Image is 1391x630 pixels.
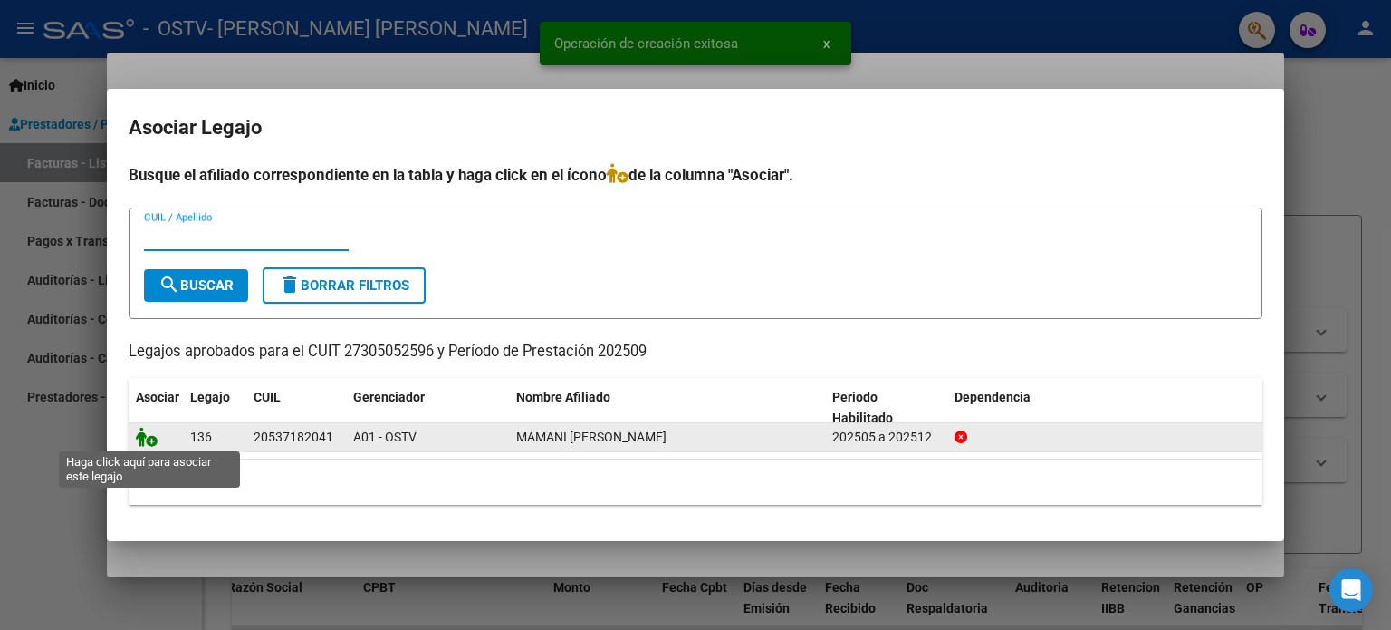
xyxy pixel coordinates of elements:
span: Legajo [190,390,230,404]
span: CUIL [254,390,281,404]
span: Borrar Filtros [279,277,409,294]
datatable-header-cell: Gerenciador [346,378,509,438]
datatable-header-cell: Nombre Afiliado [509,378,825,438]
span: 136 [190,430,212,444]
span: Dependencia [955,390,1031,404]
span: Nombre Afiliado [516,390,610,404]
button: Borrar Filtros [263,267,426,304]
datatable-header-cell: Dependencia [947,378,1263,438]
datatable-header-cell: CUIL [246,378,346,438]
datatable-header-cell: Asociar [129,378,183,438]
h2: Asociar Legajo [129,111,1262,145]
span: Gerenciador [353,390,425,404]
mat-icon: delete [279,274,301,296]
datatable-header-cell: Legajo [183,378,246,438]
p: Legajos aprobados para el CUIT 27305052596 y Período de Prestación 202509 [129,341,1262,363]
div: Open Intercom Messenger [1329,568,1373,612]
span: MAMANI VALENTINO YAMIR [516,430,667,444]
span: Buscar [158,277,234,294]
div: 20537182041 [254,427,333,448]
button: Buscar [144,269,248,302]
h4: Busque el afiliado correspondiente en la tabla y haga click en el ícono de la columna "Asociar". [129,163,1262,187]
div: 202505 a 202512 [832,427,940,448]
datatable-header-cell: Periodo Habilitado [825,378,947,438]
span: Periodo Habilitado [832,390,893,425]
span: Asociar [136,390,179,404]
mat-icon: search [158,274,180,296]
span: A01 - OSTV [353,430,417,444]
div: 1 registros [129,460,1262,505]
